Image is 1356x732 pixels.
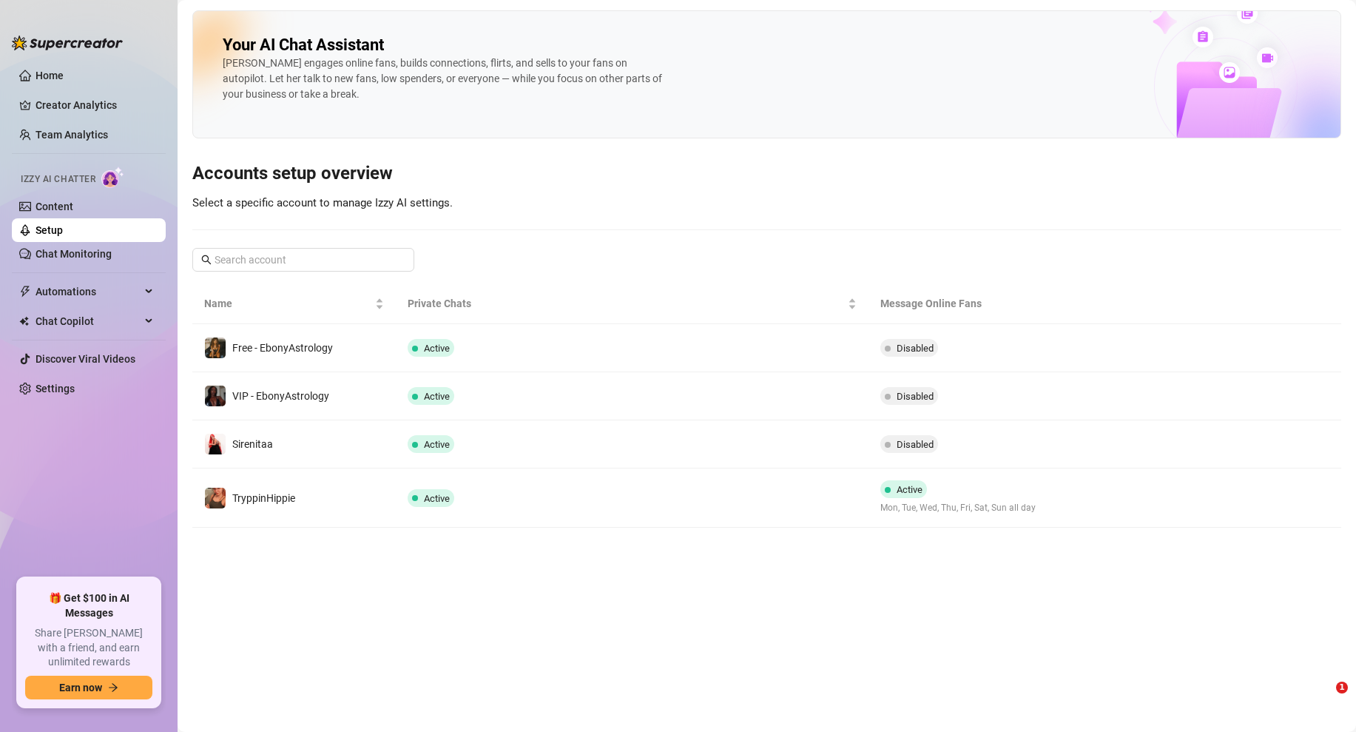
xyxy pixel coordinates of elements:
img: TryppinHippie [205,488,226,508]
span: Sirenitaa [232,438,273,450]
button: Earn nowarrow-right [25,676,152,699]
span: Private Chats [408,295,845,312]
span: Automations [36,280,141,303]
span: VIP - EbonyAstrology [232,390,329,402]
th: Message Online Fans [868,283,1184,324]
span: Active [424,493,450,504]
h3: Accounts setup overview [192,162,1341,186]
a: Setup [36,224,63,236]
span: Free - EbonyAstrology [232,342,333,354]
a: Creator Analytics [36,93,154,117]
span: Active [897,484,922,495]
span: Active [424,439,450,450]
span: 1 [1336,682,1348,694]
img: AI Chatter [101,167,124,188]
span: Share [PERSON_NAME] with a friend, and earn unlimited rewards [25,626,152,670]
img: Sirenitaa [205,434,226,454]
span: Disabled [897,343,934,354]
h2: Your AI Chat Assistant [223,35,384,56]
span: thunderbolt [19,286,31,298]
span: Disabled [897,391,934,402]
iframe: Intercom live chat [1306,682,1341,717]
img: logo-BBDzfeDw.svg [12,36,123,50]
span: search [201,255,212,265]
img: VIP - EbonyAstrology [205,386,226,406]
input: Search account [215,252,394,268]
a: Discover Viral Videos [36,353,135,365]
span: Active [424,343,450,354]
a: Team Analytics [36,129,108,141]
a: Home [36,70,64,81]
span: Izzy AI Chatter [21,172,95,187]
span: Chat Copilot [36,309,141,333]
a: Content [36,201,73,212]
a: Chat Monitoring [36,248,112,260]
span: 🎁 Get $100 in AI Messages [25,591,152,620]
th: Private Chats [396,283,868,324]
div: [PERSON_NAME] engages online fans, builds connections, flirts, and sells to your fans on autopilo... [223,56,667,102]
a: Settings [36,383,75,394]
span: arrow-right [108,682,118,693]
span: Mon, Tue, Wed, Thu, Fri, Sat, Sun all day [880,501,1036,515]
th: Name [192,283,396,324]
span: Disabled [897,439,934,450]
span: Select a specific account to manage Izzy AI settings. [192,196,453,209]
span: Active [424,391,450,402]
img: Free - EbonyAstrology [205,338,226,358]
img: Chat Copilot [19,316,29,326]
span: Earn now [59,682,102,694]
span: Name [204,295,372,312]
span: TryppinHippie [232,492,295,504]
